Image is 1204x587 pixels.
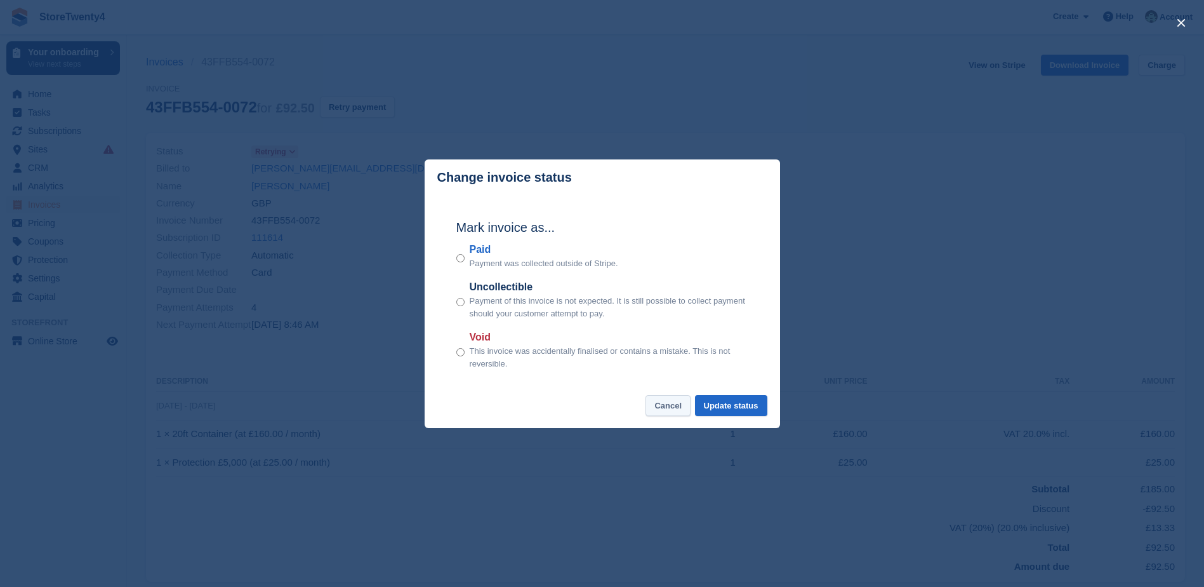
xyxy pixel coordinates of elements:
[470,257,618,270] p: Payment was collected outside of Stripe.
[470,330,748,345] label: Void
[456,218,748,237] h2: Mark invoice as...
[470,280,748,295] label: Uncollectible
[437,170,572,185] p: Change invoice status
[645,395,691,416] button: Cancel
[1171,13,1191,33] button: close
[470,242,618,257] label: Paid
[470,295,748,320] p: Payment of this invoice is not expected. It is still possible to collect payment should your cust...
[470,345,748,370] p: This invoice was accidentally finalised or contains a mistake. This is not reversible.
[695,395,767,416] button: Update status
